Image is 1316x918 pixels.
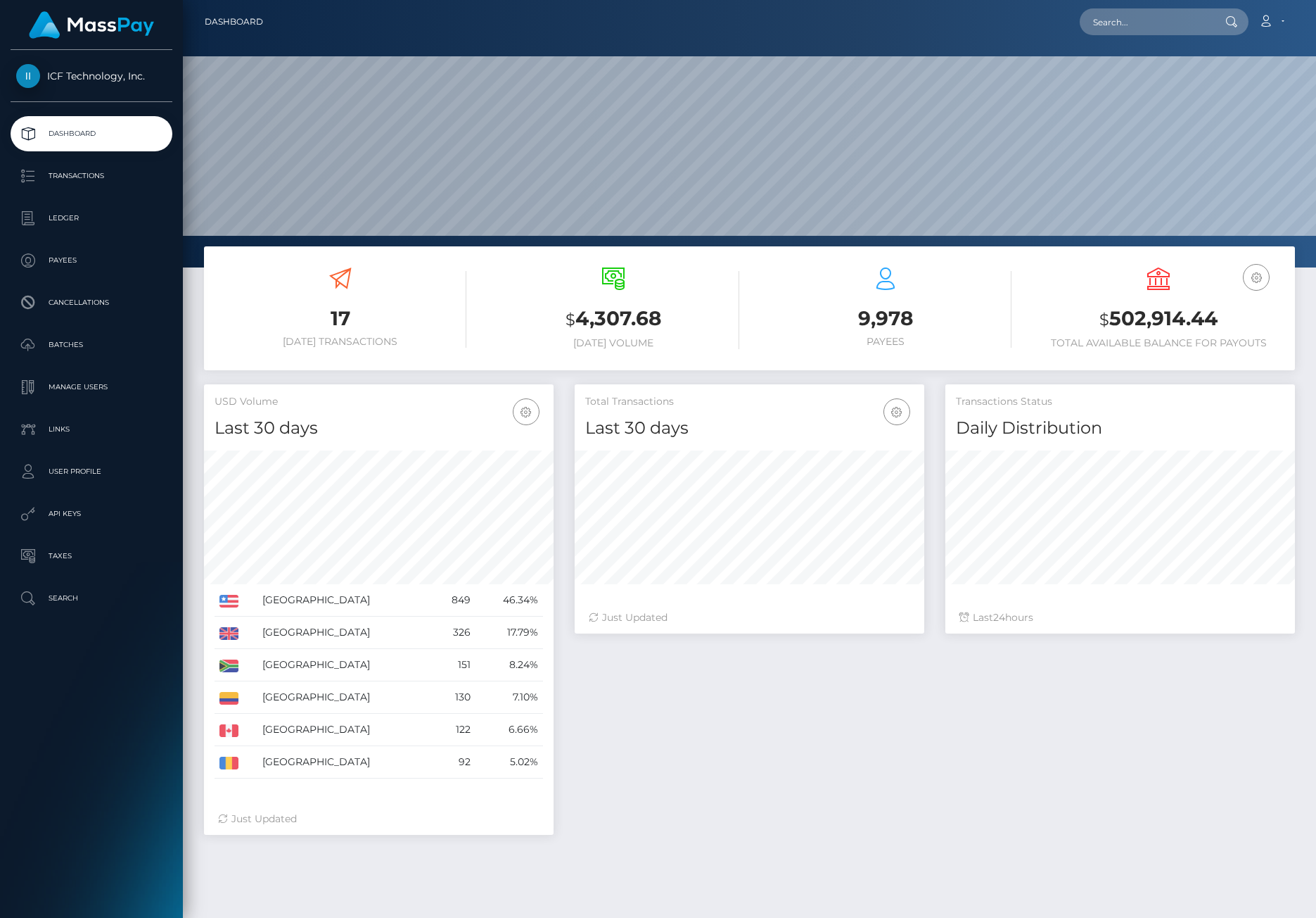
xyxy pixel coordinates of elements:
td: 5.02% [475,746,543,779]
td: 17.79% [475,617,543,649]
h5: Transactions Status [956,395,1284,409]
td: [GEOGRAPHIC_DATA] [257,681,433,714]
a: Dashboard [11,116,172,151]
div: Last hours [959,610,1281,625]
a: Dashboard [205,7,263,37]
p: Cancellations [16,292,167,313]
p: Links [16,419,167,440]
span: 24 [993,611,1005,624]
h6: Payees [760,336,1012,348]
h6: Total Available Balance for Payouts [1033,337,1284,349]
p: API Keys [16,503,167,524]
input: Search... [1080,8,1212,35]
h3: 4,307.68 [487,305,739,334]
p: Ledger [16,208,167,229]
td: 46.34% [475,584,543,617]
td: 130 [433,681,475,714]
img: GB.png [219,627,238,640]
td: [GEOGRAPHIC_DATA] [257,746,433,779]
p: Taxes [16,546,167,567]
td: 122 [433,714,475,746]
td: 326 [433,617,475,649]
a: API Keys [11,496,172,532]
h4: Daily Distribution [956,416,1284,441]
img: ZA.png [219,660,238,672]
td: 6.66% [475,714,543,746]
h5: Total Transactions [585,395,914,409]
td: 8.24% [475,649,543,681]
span: ICF Technology, Inc. [11,70,172,82]
h3: 17 [215,305,466,332]
p: User Profile [16,461,167,482]
td: [GEOGRAPHIC_DATA] [257,617,433,649]
a: Cancellations [11,285,172,320]
p: Payees [16,250,167,271]
a: User Profile [11,454,172,489]
a: Payees [11,243,172,278]
a: Ledger [11,201,172,236]
td: 92 [433,746,475,779]
small: $ [566,310,575,329]
p: Batches [16,334,167,356]
p: Transactions [16,165,167,187]
img: CO.png [219,692,238,705]
h4: Last 30 days [585,416,914,441]
h5: USD Volume [215,395,543,409]
p: Manage Users [16,377,167,398]
img: ICF Technology, Inc. [16,64,40,88]
p: Dashboard [16,123,167,144]
a: Taxes [11,539,172,574]
h6: [DATE] Volume [487,337,739,349]
td: [GEOGRAPHIC_DATA] [257,649,433,681]
img: US.png [219,595,238,608]
div: Just Updated [218,812,539,826]
img: RO.png [219,757,238,769]
p: Search [16,588,167,609]
h4: Last 30 days [215,416,543,441]
td: 151 [433,649,475,681]
td: 7.10% [475,681,543,714]
td: [GEOGRAPHIC_DATA] [257,584,433,617]
a: Transactions [11,158,172,194]
h6: [DATE] Transactions [215,336,466,348]
small: $ [1099,310,1109,329]
h3: 9,978 [760,305,1012,332]
img: MassPay Logo [29,11,154,39]
h3: 502,914.44 [1033,305,1284,334]
a: Batches [11,327,172,363]
td: [GEOGRAPHIC_DATA] [257,714,433,746]
div: Just Updated [589,610,910,625]
a: Links [11,412,172,447]
img: CA.png [219,724,238,737]
a: Search [11,581,172,616]
a: Manage Users [11,370,172,405]
td: 849 [433,584,475,617]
